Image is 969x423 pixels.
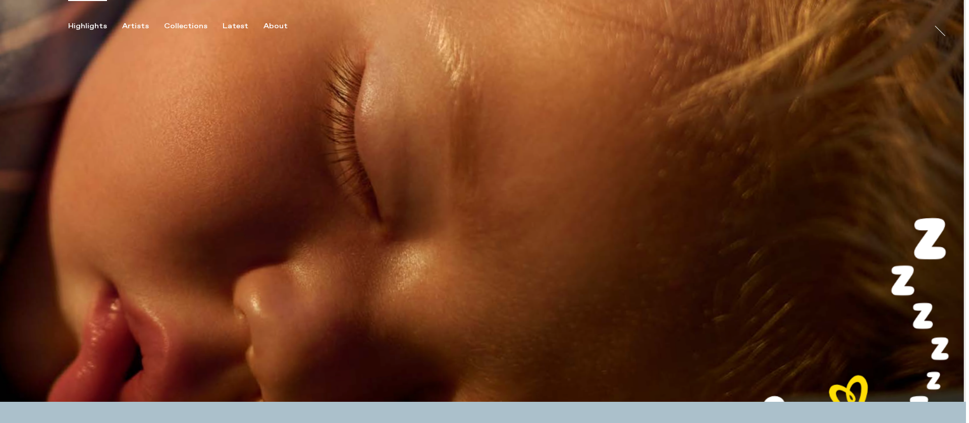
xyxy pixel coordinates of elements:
[164,22,223,31] button: Collections
[223,22,263,31] button: Latest
[122,22,149,31] div: Artists
[263,22,288,31] div: About
[223,22,248,31] div: Latest
[68,22,122,31] button: Highlights
[68,22,107,31] div: Highlights
[164,22,207,31] div: Collections
[263,22,303,31] button: About
[122,22,164,31] button: Artists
